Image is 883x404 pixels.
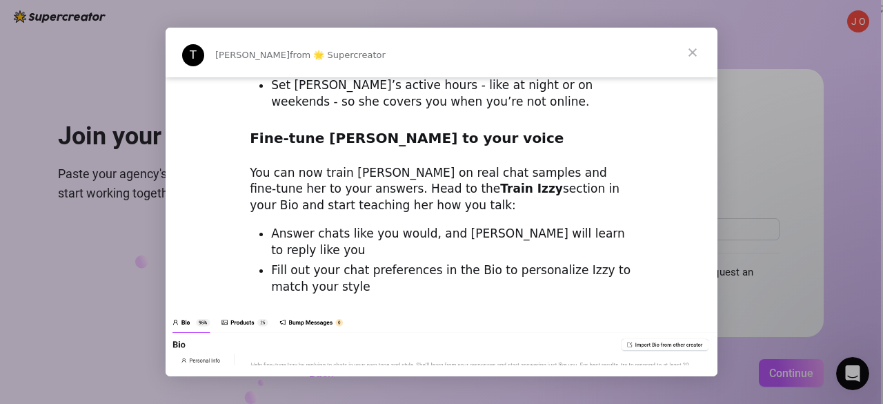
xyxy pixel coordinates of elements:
[215,50,290,60] span: [PERSON_NAME]
[271,77,633,110] li: Set [PERSON_NAME]’s active hours - like at night or on weekends - so she covers you when you’re n...
[250,165,633,214] div: You can now train [PERSON_NAME] on real chat samples and fine-tune her to your answers. Head to t...
[271,226,633,259] li: Answer chats like you would, and [PERSON_NAME] will learn to reply like you
[271,262,633,296] li: Fill out your chat preferences in the Bio to personalize Izzy to match your style
[250,129,633,155] h2: Fine-tune [PERSON_NAME] to your voice
[668,28,717,77] span: Close
[500,182,563,195] b: Train Izzy
[182,44,204,66] div: Profile image for Tanya
[290,50,386,60] span: from 🌟 Supercreator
